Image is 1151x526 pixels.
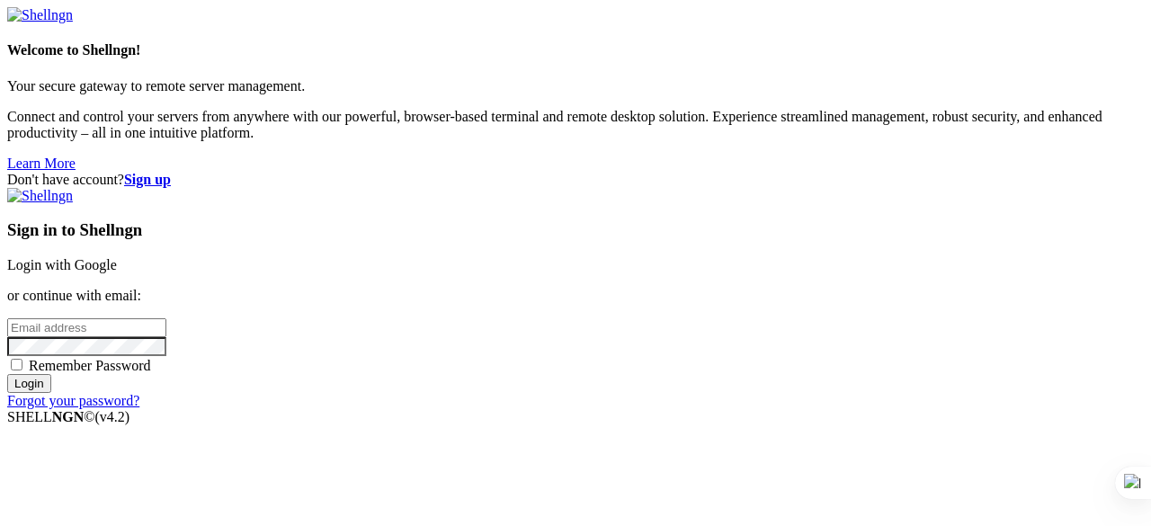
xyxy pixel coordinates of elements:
[7,7,73,23] img: Shellngn
[7,393,139,408] a: Forgot your password?
[7,374,51,393] input: Login
[124,172,171,187] a: Sign up
[7,220,1144,240] h3: Sign in to Shellngn
[7,78,1144,94] p: Your secure gateway to remote server management.
[29,358,151,373] span: Remember Password
[52,409,85,424] b: NGN
[7,409,129,424] span: SHELL ©
[7,42,1144,58] h4: Welcome to Shellngn!
[7,156,76,171] a: Learn More
[7,257,117,272] a: Login with Google
[7,288,1144,304] p: or continue with email:
[7,109,1144,141] p: Connect and control your servers from anywhere with our powerful, browser-based terminal and remo...
[95,409,130,424] span: 4.2.0
[11,359,22,370] input: Remember Password
[7,188,73,204] img: Shellngn
[7,172,1144,188] div: Don't have account?
[7,318,166,337] input: Email address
